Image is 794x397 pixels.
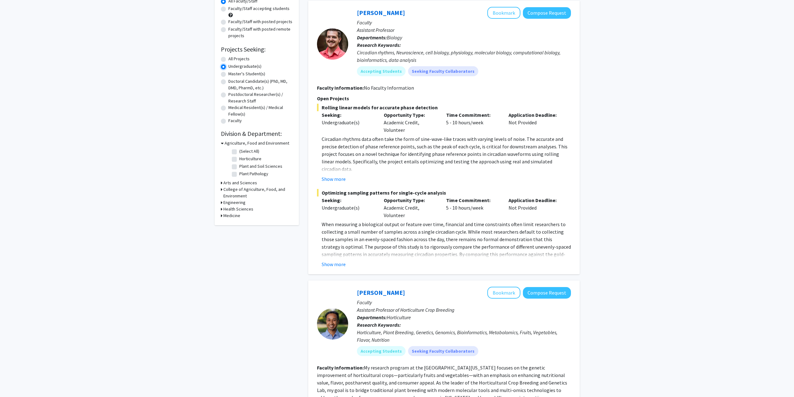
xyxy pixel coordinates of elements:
button: Compose Request to Michael Tackenberg [523,7,571,19]
label: Plant and Soil Sciences [239,163,282,170]
button: Show more [322,175,346,183]
label: Faculty/Staff with posted projects [228,18,292,25]
b: Departments: [357,34,387,41]
div: Undergraduate(s) [322,204,375,211]
label: Plant Pathology [239,171,268,177]
span: Rolling linear models for accurate phase detection [317,104,571,111]
p: Faculty [357,299,571,306]
div: Circadian rhythms, Neuroscience, cell biology, physiology, molecular biology, computational biolo... [357,49,571,64]
mat-chip: Accepting Students [357,66,406,76]
mat-chip: Seeking Faculty Collaborators [408,346,478,356]
p: Seeking: [322,196,375,204]
span: Optimizing sampling patterns for single-cycle analysis [317,189,571,196]
div: Horticulture, Plant Breeding, Genetics, Genomics, Bioinformatics, Metabolomics, Fruits, Vegetable... [357,329,571,344]
mat-chip: Accepting Students [357,346,406,356]
p: Assistant Professor [357,26,571,34]
a: [PERSON_NAME] [357,9,405,17]
a: [PERSON_NAME] [357,289,405,296]
h3: Arts and Sciences [223,180,257,186]
label: Faculty/Staff accepting students [228,5,290,12]
p: Opportunity Type: [384,111,437,119]
label: Master's Student(s) [228,71,265,77]
b: Faculty Information: [317,85,364,91]
div: Academic Credit, Volunteer [379,111,441,134]
p: Application Deadline: [509,196,562,204]
mat-chip: Seeking Faculty Collaborators [408,66,478,76]
button: Add Michael Tackenberg to Bookmarks [487,7,520,19]
label: Doctoral Candidate(s) (PhD, MD, DMD, PharmD, etc.) [228,78,293,91]
h3: Engineering [223,199,246,206]
span: No Faculty Information [364,85,414,91]
label: Faculty [228,117,242,124]
p: When measuring a biological output or feature over time, financial and time constraints often lim... [322,221,571,265]
label: (Select All) [239,148,259,155]
div: Not Provided [504,111,566,134]
div: Academic Credit, Volunteer [379,196,441,219]
p: Faculty [357,19,571,26]
p: Assistant Professor of Horticulture Crop Breeding [357,306,571,314]
p: Application Deadline: [509,111,562,119]
h3: Agriculture, Food and Environment [225,140,289,146]
label: Faculty/Staff with posted remote projects [228,26,293,39]
p: Open Projects [317,95,571,102]
div: Not Provided [504,196,566,219]
label: Postdoctoral Researcher(s) / Research Staff [228,91,293,104]
b: Research Keywords: [357,322,401,328]
div: 5 - 10 hours/week [441,196,504,219]
p: Circadian rhythms data often take the form of sine-wave-like traces with varying levels of noise.... [322,135,571,173]
label: Horticulture [239,156,261,162]
button: Show more [322,261,346,268]
h3: College of Agriculture, Food, and Environment [223,186,293,199]
button: Add Manoj Sapkota to Bookmarks [487,287,520,299]
label: All Projects [228,56,250,62]
p: Time Commitment: [446,111,499,119]
h2: Projects Seeking: [221,46,293,53]
span: Biology [387,34,402,41]
p: Opportunity Type: [384,196,437,204]
div: Undergraduate(s) [322,119,375,126]
b: Faculty Information: [317,365,364,371]
b: Departments: [357,314,387,320]
h3: Health Sciences [223,206,253,212]
iframe: Chat [5,369,27,392]
p: Time Commitment: [446,196,499,204]
button: Compose Request to Manoj Sapkota [523,287,571,299]
span: Horticulture [387,314,411,320]
h2: Division & Department: [221,130,293,137]
div: 5 - 10 hours/week [441,111,504,134]
label: Medical Resident(s) / Medical Fellow(s) [228,104,293,117]
h3: Medicine [223,212,240,219]
p: Seeking: [322,111,375,119]
label: Undergraduate(s) [228,63,261,70]
b: Research Keywords: [357,42,401,48]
